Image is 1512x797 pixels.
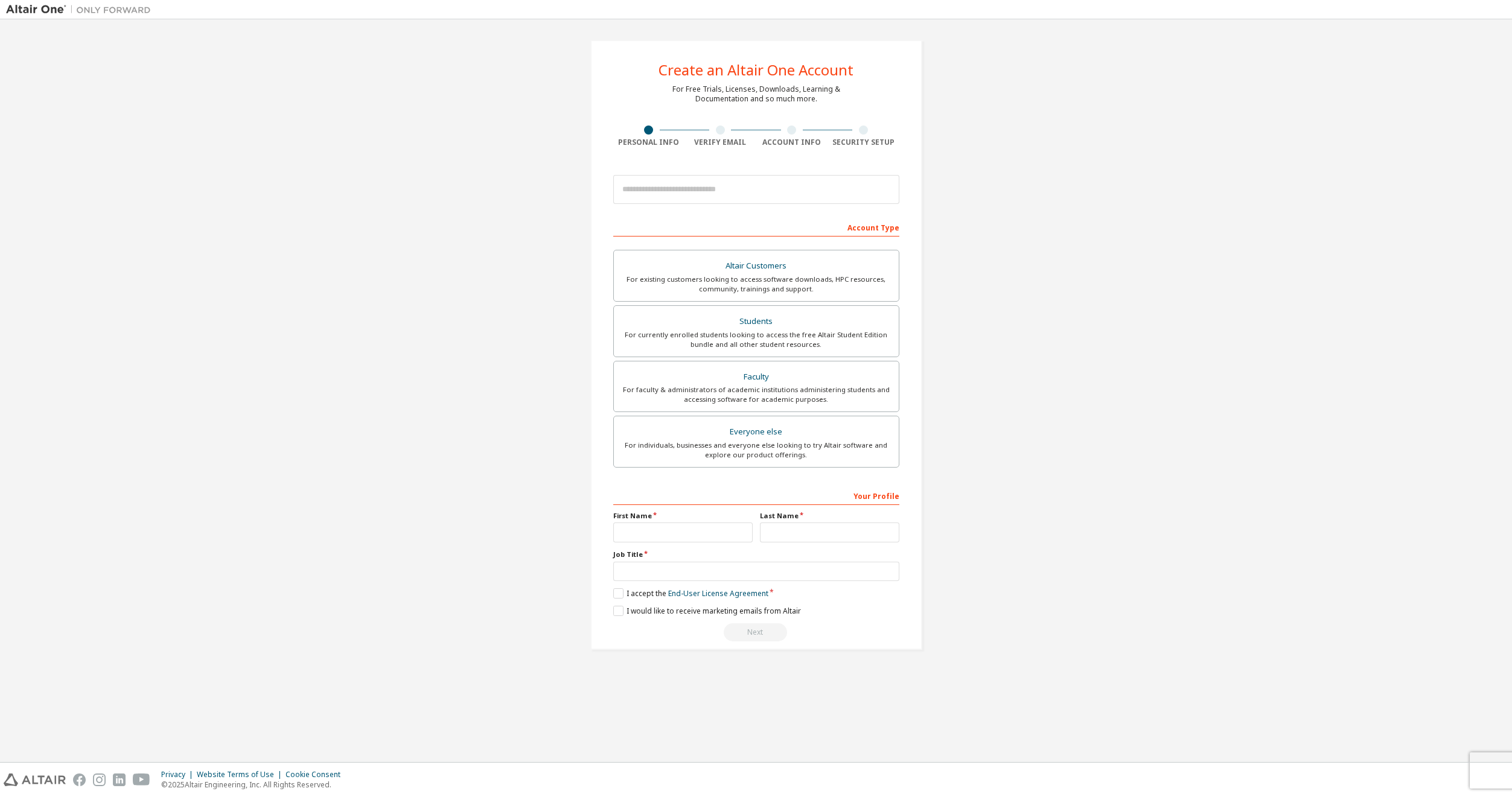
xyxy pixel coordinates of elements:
div: Cookie Consent [285,770,348,780]
div: Verify Email [684,138,756,147]
div: Everyone else [621,424,892,440]
label: First Name [613,511,753,521]
img: linkedin.svg [113,773,126,786]
img: Altair One [6,4,157,16]
div: For Free Trials, Licenses, Downloads, Learning & Documentation and so much more. [672,84,840,104]
div: Account Type [613,217,899,237]
div: Security Setup [828,138,899,147]
label: Job Title [613,550,899,559]
img: facebook.svg [73,773,86,786]
a: End-User License Agreement [668,588,768,599]
label: Last Name [760,511,899,521]
label: I accept the [613,588,768,599]
div: Students [621,313,892,330]
img: altair_logo.svg [4,773,66,786]
div: Personal Info [613,138,685,147]
div: For currently enrolled students looking to access the free Altair Student Edition bundle and all ... [621,330,892,349]
div: Altair Customers [621,258,892,275]
div: Read and acccept EULA to continue [613,623,899,641]
img: youtube.svg [133,773,150,786]
div: Your Profile [613,486,899,505]
div: For existing customers looking to access software downloads, HPC resources, community, trainings ... [621,275,892,294]
div: Faculty [621,369,892,386]
p: © 2025 Altair Engineering, Inc. All Rights Reserved. [161,780,348,790]
div: For faculty & administrators of academic institutions administering students and accessing softwa... [621,385,892,404]
div: Privacy [161,770,197,780]
div: Create an Altair One Account [659,63,853,77]
label: I would like to receive marketing emails from Altair [613,606,801,616]
div: Account Info [756,138,828,147]
img: instagram.svg [93,773,106,786]
div: Website Terms of Use [197,770,285,780]
div: For individuals, businesses and everyone else looking to try Altair software and explore our prod... [621,440,892,460]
